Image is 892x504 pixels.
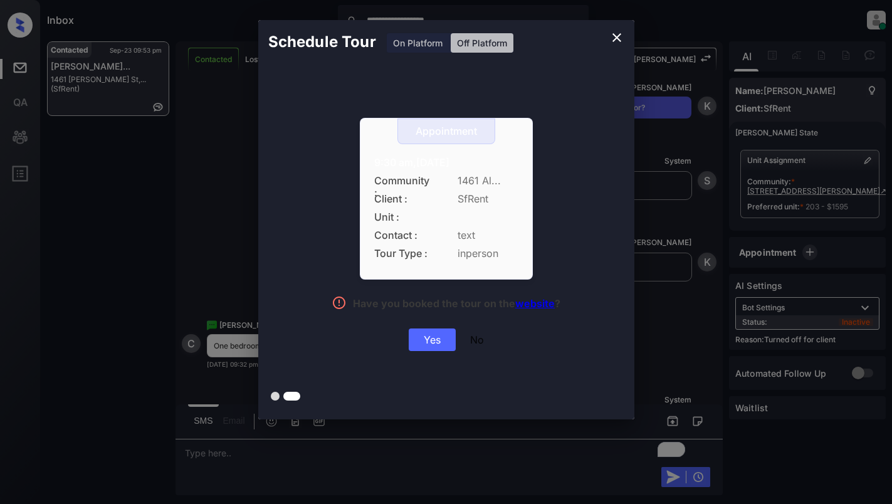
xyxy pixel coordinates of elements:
span: Client : [374,193,431,205]
div: 9:30 am,[DATE] [374,157,518,169]
button: close [604,25,629,50]
h2: Schedule Tour [258,20,386,64]
div: Yes [409,328,456,351]
span: Tour Type : [374,248,431,260]
a: website [515,297,555,310]
span: text [458,229,518,241]
span: Community : [374,175,431,187]
span: inperson [458,248,518,260]
span: Contact : [374,229,431,241]
div: No [470,333,484,346]
span: Unit : [374,211,431,223]
div: Have you booked the tour on the ? [353,297,560,313]
div: Appointment [398,125,495,137]
span: SfRent [458,193,518,205]
span: 1461 Al... [458,175,518,187]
